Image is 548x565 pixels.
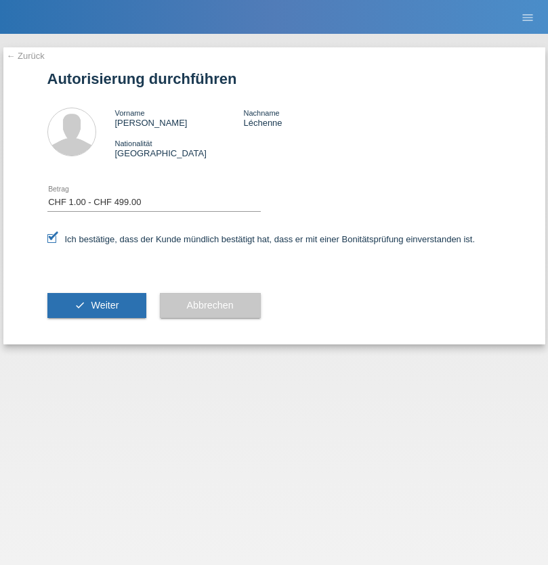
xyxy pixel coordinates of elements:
[75,300,85,311] i: check
[7,51,45,61] a: ← Zurück
[521,11,534,24] i: menu
[47,70,501,87] h1: Autorisierung durchführen
[115,108,244,128] div: [PERSON_NAME]
[243,108,372,128] div: Léchenne
[160,293,261,319] button: Abbrechen
[47,293,146,319] button: check Weiter
[115,138,244,158] div: [GEOGRAPHIC_DATA]
[47,234,476,244] label: Ich bestätige, dass der Kunde mündlich bestätigt hat, dass er mit einer Bonitätsprüfung einversta...
[514,13,541,21] a: menu
[187,300,234,311] span: Abbrechen
[243,109,279,117] span: Nachname
[115,139,152,148] span: Nationalität
[91,300,119,311] span: Weiter
[115,109,145,117] span: Vorname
